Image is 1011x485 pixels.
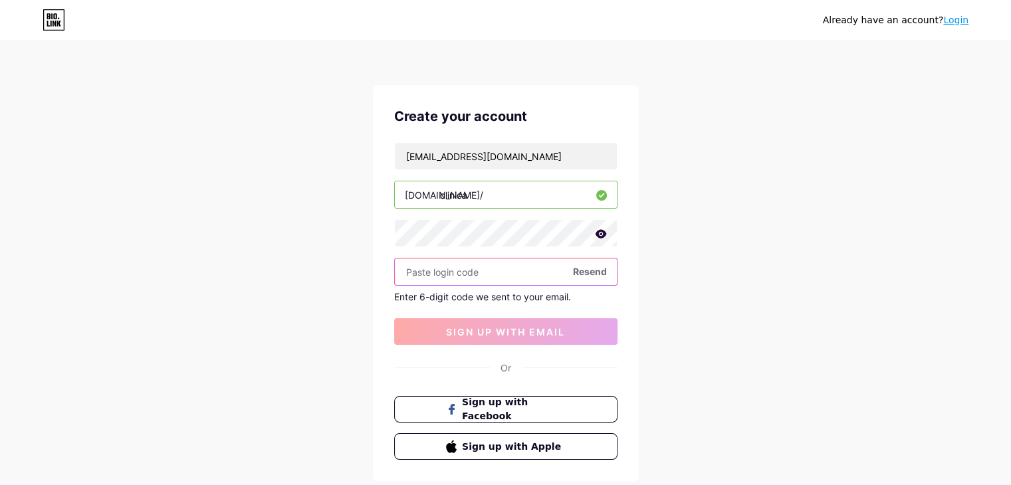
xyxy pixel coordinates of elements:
[395,143,617,169] input: Email
[394,291,618,302] div: Enter 6-digit code we sent to your email.
[446,326,565,338] span: sign up with email
[501,361,511,375] div: Or
[394,106,618,126] div: Create your account
[405,188,483,202] div: [DOMAIN_NAME]/
[394,433,618,460] button: Sign up with Apple
[395,181,617,208] input: username
[394,318,618,345] button: sign up with email
[395,258,617,285] input: Paste login code
[462,395,565,423] span: Sign up with Facebook
[573,264,607,278] span: Resend
[394,396,618,423] button: Sign up with Facebook
[943,15,968,25] a: Login
[823,13,968,27] div: Already have an account?
[462,440,565,454] span: Sign up with Apple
